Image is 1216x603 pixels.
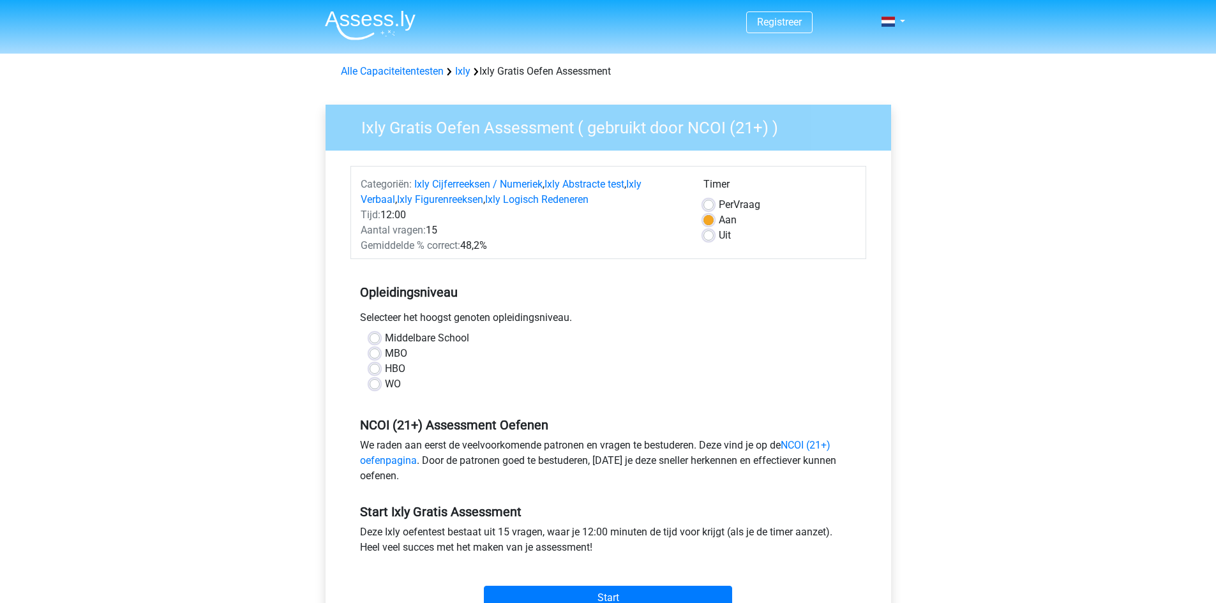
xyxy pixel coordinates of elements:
label: HBO [385,361,405,376]
div: Timer [703,177,856,197]
label: Uit [719,228,731,243]
a: Ixly Figurenreeksen [397,193,483,205]
div: Deze Ixly oefentest bestaat uit 15 vragen, waar je 12:00 minuten de tijd voor krijgt (als je de t... [350,525,866,560]
label: MBO [385,346,407,361]
div: Selecteer het hoogst genoten opleidingsniveau. [350,310,866,331]
h3: Ixly Gratis Oefen Assessment ( gebruikt door NCOI (21+) ) [346,113,882,138]
span: Categoriën: [361,178,412,190]
a: Ixly Abstracte test [544,178,624,190]
img: Assessly [325,10,416,40]
a: Ixly Cijferreeksen / Numeriek [414,178,543,190]
label: Aan [719,212,737,228]
label: Vraag [719,197,760,212]
span: Per [719,198,733,211]
div: , , , , [351,177,694,207]
div: Ixly Gratis Oefen Assessment [336,64,881,79]
a: Ixly [455,65,470,77]
h5: Opleidingsniveau [360,279,857,305]
a: Alle Capaciteitentesten [341,65,444,77]
a: Ixly Logisch Redeneren [485,193,589,205]
div: 12:00 [351,207,694,223]
label: WO [385,376,401,392]
div: 15 [351,223,694,238]
h5: Start Ixly Gratis Assessment [360,504,857,519]
div: 48,2% [351,238,694,253]
a: Registreer [757,16,802,28]
span: Tijd: [361,209,380,221]
div: We raden aan eerst de veelvoorkomende patronen en vragen te bestuderen. Deze vind je op de . Door... [350,438,866,489]
h5: NCOI (21+) Assessment Oefenen [360,417,857,433]
span: Aantal vragen: [361,224,426,236]
span: Gemiddelde % correct: [361,239,460,251]
label: Middelbare School [385,331,469,346]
